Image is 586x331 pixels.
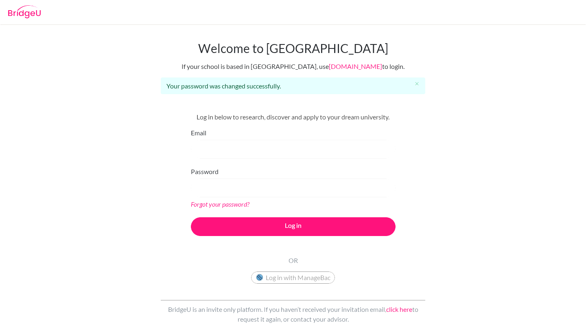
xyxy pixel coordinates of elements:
a: Forgot your password? [191,200,249,208]
a: click here [386,305,412,313]
h1: Welcome to [GEOGRAPHIC_DATA] [198,41,388,55]
div: Your password was changed successfully. [161,77,425,94]
div: If your school is based in [GEOGRAPHIC_DATA], use to login. [181,62,405,71]
p: BridgeU is an invite only platform. If you haven’t received your invitation email, to request it ... [161,305,425,324]
p: OR [289,256,298,265]
p: Log in below to research, discover and apply to your dream university. [191,112,396,122]
button: Log in with ManageBac [251,271,335,284]
img: Bridge-U [8,5,41,18]
i: close [414,81,420,87]
button: Close [409,78,425,90]
label: Password [191,167,219,177]
button: Log in [191,217,396,236]
label: Email [191,128,206,138]
a: [DOMAIN_NAME] [329,62,382,70]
